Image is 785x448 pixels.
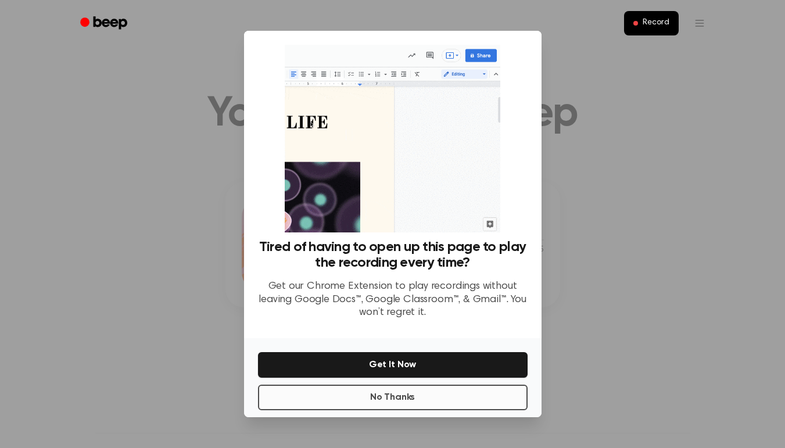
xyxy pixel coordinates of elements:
img: Beep extension in action [285,45,500,232]
button: Open menu [686,9,714,37]
button: No Thanks [258,385,528,410]
button: Get It Now [258,352,528,378]
a: Beep [72,12,138,35]
h3: Tired of having to open up this page to play the recording every time? [258,239,528,271]
span: Record [643,18,669,28]
p: Get our Chrome Extension to play recordings without leaving Google Docs™, Google Classroom™, & Gm... [258,280,528,320]
button: Record [624,11,678,35]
